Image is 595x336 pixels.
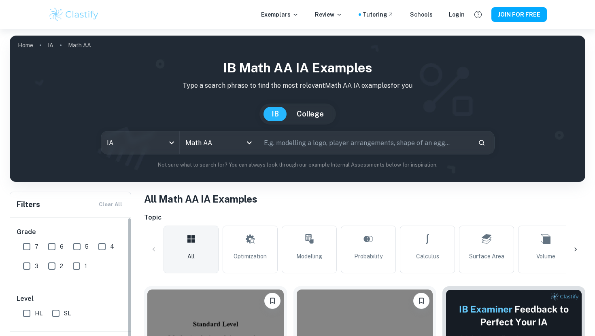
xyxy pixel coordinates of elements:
[491,7,547,22] button: JOIN FOR FREE
[363,10,394,19] a: Tutoring
[110,242,114,251] span: 4
[234,252,267,261] span: Optimization
[187,252,195,261] span: All
[416,252,439,261] span: Calculus
[410,10,433,19] a: Schools
[315,10,342,19] p: Review
[35,242,38,251] span: 7
[68,41,91,50] p: Math AA
[17,227,125,237] h6: Grade
[244,137,255,148] button: Open
[354,252,382,261] span: Probability
[16,161,579,169] p: Not sure what to search for? You can always look through our example Internal Assessments below f...
[469,252,504,261] span: Surface Area
[35,262,38,270] span: 3
[60,242,64,251] span: 6
[85,262,87,270] span: 1
[471,8,485,21] button: Help and Feedback
[413,293,429,309] button: Please log in to bookmark exemplars
[475,136,489,150] button: Search
[17,294,125,304] h6: Level
[258,131,472,154] input: E.g. modelling a logo, player arrangements, shape of an egg...
[18,40,33,51] a: Home
[35,309,42,318] span: HL
[289,107,332,121] button: College
[261,10,299,19] p: Exemplars
[101,131,179,154] div: IA
[10,36,585,182] img: profile cover
[64,309,71,318] span: SL
[144,192,585,206] h1: All Math AA IA Examples
[263,107,287,121] button: IB
[144,213,585,222] h6: Topic
[17,199,40,210] h6: Filters
[16,81,579,91] p: Type a search phrase to find the most relevant Math AA IA examples for you
[48,6,100,23] img: Clastify logo
[296,252,322,261] span: Modelling
[536,252,555,261] span: Volume
[48,40,53,51] a: IA
[264,293,280,309] button: Please log in to bookmark exemplars
[449,10,465,19] a: Login
[60,262,63,270] span: 2
[85,242,89,251] span: 5
[16,58,579,78] h1: IB Math AA IA examples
